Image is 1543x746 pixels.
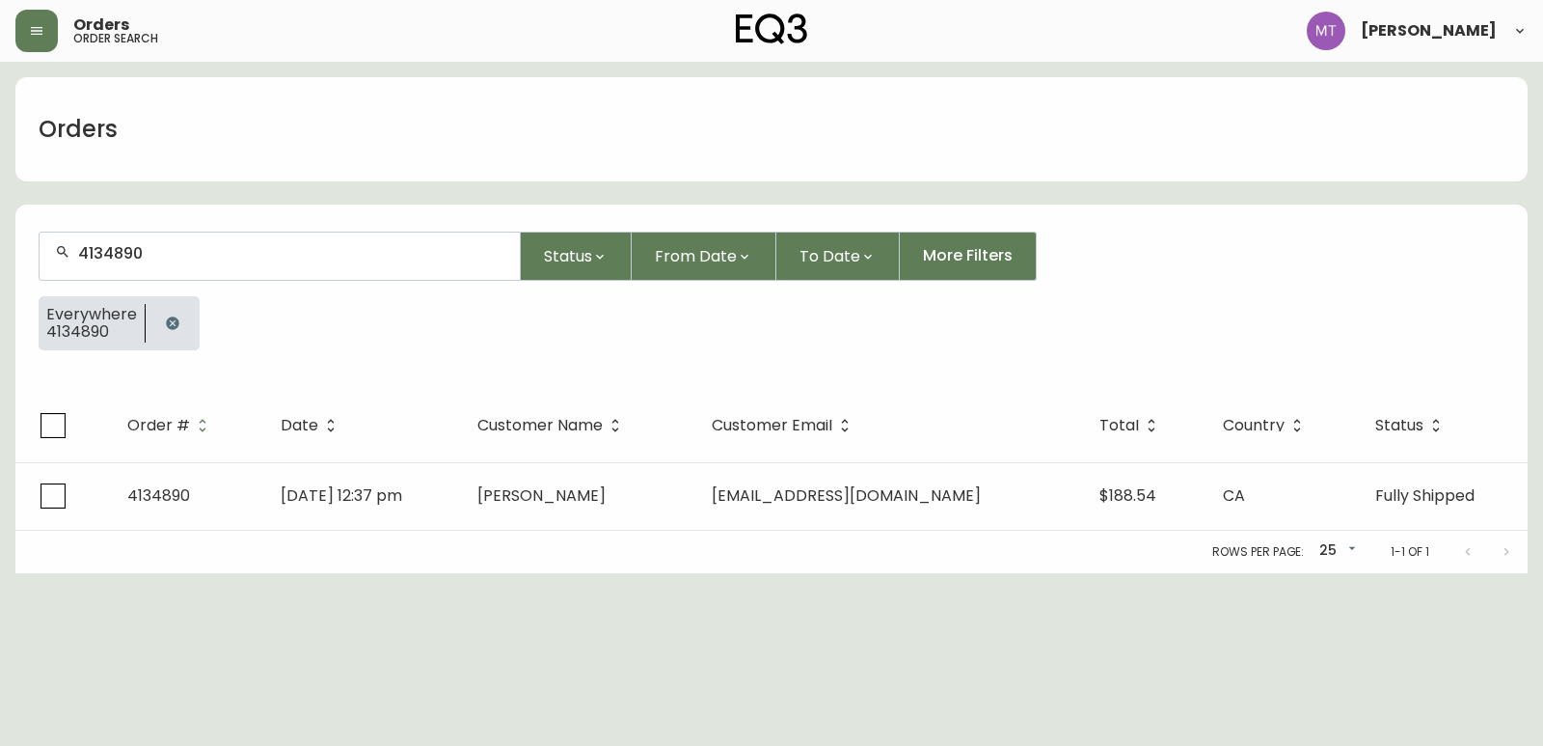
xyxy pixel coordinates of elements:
[799,244,860,268] span: To Date
[923,245,1013,266] span: More Filters
[736,14,807,44] img: logo
[1361,23,1497,39] span: [PERSON_NAME]
[1223,420,1285,431] span: Country
[127,420,190,431] span: Order #
[1099,417,1164,434] span: Total
[521,232,632,281] button: Status
[46,323,137,341] span: 4134890
[39,113,118,146] h1: Orders
[477,417,628,434] span: Customer Name
[1375,420,1423,431] span: Status
[477,420,603,431] span: Customer Name
[1375,417,1448,434] span: Status
[632,232,776,281] button: From Date
[127,417,215,434] span: Order #
[1391,543,1429,561] p: 1-1 of 1
[281,420,318,431] span: Date
[1223,484,1245,507] span: CA
[73,33,158,44] h5: order search
[477,484,606,507] span: [PERSON_NAME]
[1307,12,1345,50] img: 397d82b7ede99da91c28605cdd79fceb
[900,232,1037,281] button: More Filters
[127,484,190,507] span: 4134890
[776,232,900,281] button: To Date
[73,17,129,33] span: Orders
[712,484,981,507] span: [EMAIL_ADDRESS][DOMAIN_NAME]
[544,244,592,268] span: Status
[712,420,832,431] span: Customer Email
[281,417,343,434] span: Date
[1223,417,1310,434] span: Country
[1099,484,1156,507] span: $188.54
[1099,420,1139,431] span: Total
[1312,536,1360,567] div: 25
[46,306,137,323] span: Everywhere
[281,484,402,507] span: [DATE] 12:37 pm
[655,244,737,268] span: From Date
[1212,543,1304,561] p: Rows per page:
[712,417,857,434] span: Customer Email
[78,244,504,262] input: Search
[1375,484,1475,507] span: Fully Shipped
